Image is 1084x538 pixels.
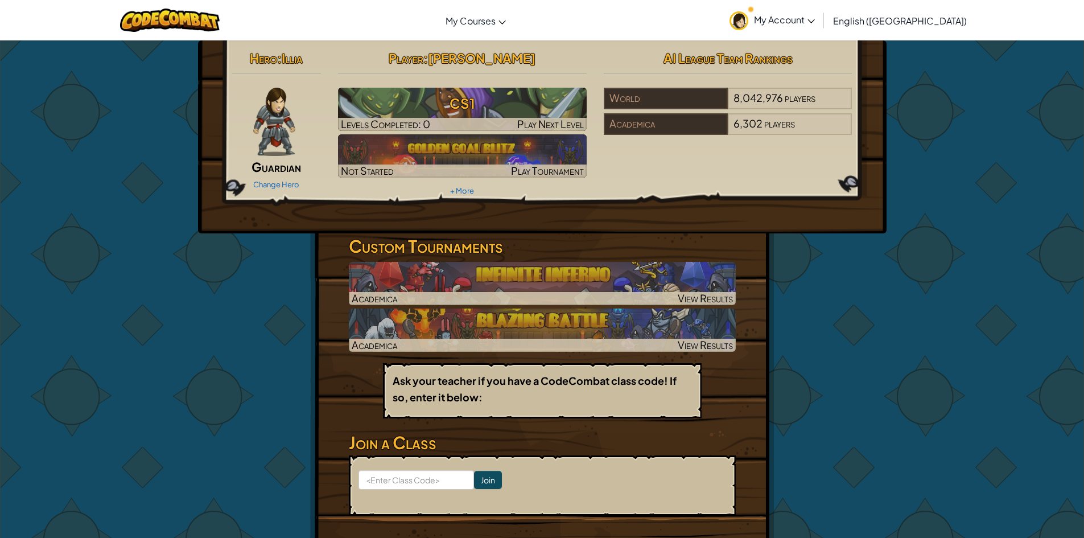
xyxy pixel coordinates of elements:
span: players [785,91,815,104]
h3: Join a Class [349,430,736,455]
span: AI League Team Rankings [663,50,793,66]
span: Hero [250,50,277,66]
a: Academica6,302players [604,124,852,137]
img: Infinite Inferno [349,262,736,305]
a: Not StartedPlay Tournament [338,134,587,178]
span: Not Started [341,164,394,177]
span: : [423,50,428,66]
img: Blazing Battle [349,309,736,352]
span: My Courses [446,15,496,27]
span: Player [389,50,423,66]
input: <Enter Class Code> [358,470,474,490]
span: players [764,117,795,130]
div: Academica [604,113,728,135]
span: Play Tournament [511,164,584,177]
b: Ask your teacher if you have a CodeCombat class code! If so, enter it below: [393,374,677,404]
img: CodeCombat logo [120,9,220,32]
h3: Custom Tournaments [349,233,736,259]
a: Change Hero [253,180,299,189]
span: Illia [282,50,303,66]
img: Golden Goal [338,134,587,178]
span: My Account [754,14,815,26]
span: English ([GEOGRAPHIC_DATA]) [833,15,967,27]
span: Academica [352,338,397,351]
span: Guardian [252,159,301,175]
a: My Account [724,2,821,38]
h3: CS1 [338,91,587,116]
span: Levels Completed: 0 [341,117,430,130]
a: World8,042,976players [604,98,852,112]
span: 8,042,976 [733,91,783,104]
a: + More [450,186,474,195]
a: English ([GEOGRAPHIC_DATA]) [827,5,972,36]
a: AcademicaView Results [349,309,736,352]
a: Play Next Level [338,88,587,131]
span: View Results [678,291,733,305]
div: World [604,88,728,109]
a: My Courses [440,5,512,36]
input: Join [474,471,502,489]
img: CS1 [338,88,587,131]
span: [PERSON_NAME] [428,50,535,66]
img: guardian-pose.png [253,88,295,156]
span: Play Next Level [517,117,584,130]
span: View Results [678,338,733,351]
img: avatar [729,11,748,30]
a: AcademicaView Results [349,262,736,305]
span: Academica [352,291,397,305]
span: 6,302 [733,117,762,130]
span: : [277,50,282,66]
